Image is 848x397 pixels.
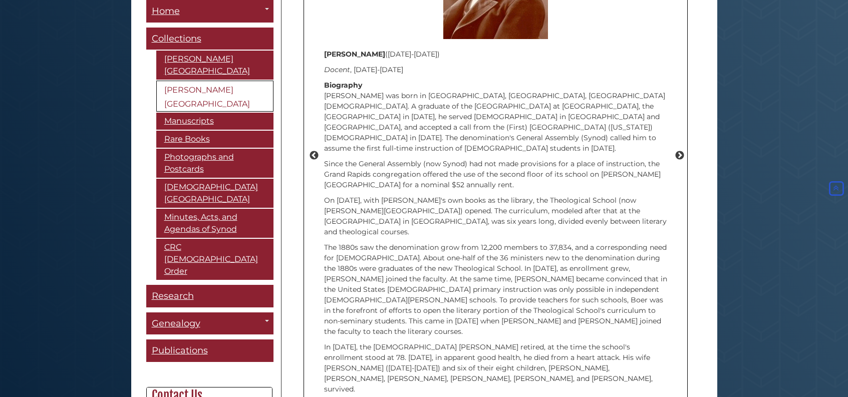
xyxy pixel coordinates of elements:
[324,242,667,337] p: The 1880s saw the denomination grow from 12,200 members to 37,834, and a corresponding need for [...
[324,195,667,237] p: On [DATE], with [PERSON_NAME]'s own books as the library, the Theological School (now [PERSON_NAM...
[152,345,208,356] span: Publications
[324,49,667,60] p: ([DATE]-[DATE])
[827,184,845,193] a: Back to Top
[156,51,273,80] a: [PERSON_NAME][GEOGRAPHIC_DATA]
[675,151,685,161] button: Next
[156,239,273,280] a: CRC [DEMOGRAPHIC_DATA] Order
[152,33,201,44] span: Collections
[146,339,273,362] a: Publications
[324,159,667,190] p: Since the General Assembly (now Synod) had not made provisions for a place of instruction, the Gr...
[324,80,667,154] p: [PERSON_NAME] was born in [GEOGRAPHIC_DATA], [GEOGRAPHIC_DATA], [GEOGRAPHIC_DATA][DEMOGRAPHIC_DAT...
[324,81,362,90] strong: Biography
[156,149,273,178] a: Photographs and Postcards
[324,65,350,74] em: Docent
[152,318,200,329] span: Genealogy
[146,312,273,335] a: Genealogy
[146,28,273,50] a: Collections
[324,65,667,75] p: , [DATE]-[DATE]
[156,209,273,238] a: Minutes, Acts, and Agendas of Synod
[156,179,273,208] a: [DEMOGRAPHIC_DATA][GEOGRAPHIC_DATA]
[152,6,180,17] span: Home
[156,113,273,130] a: Manuscripts
[156,81,273,112] a: [PERSON_NAME][GEOGRAPHIC_DATA]
[152,290,194,301] span: Research
[324,342,667,394] p: In [DATE], the [DEMOGRAPHIC_DATA] [PERSON_NAME] retired, at the time the school's enrollment stoo...
[156,131,273,148] a: Rare Books
[309,151,319,161] button: Previous
[146,285,273,307] a: Research
[324,50,385,59] strong: [PERSON_NAME]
